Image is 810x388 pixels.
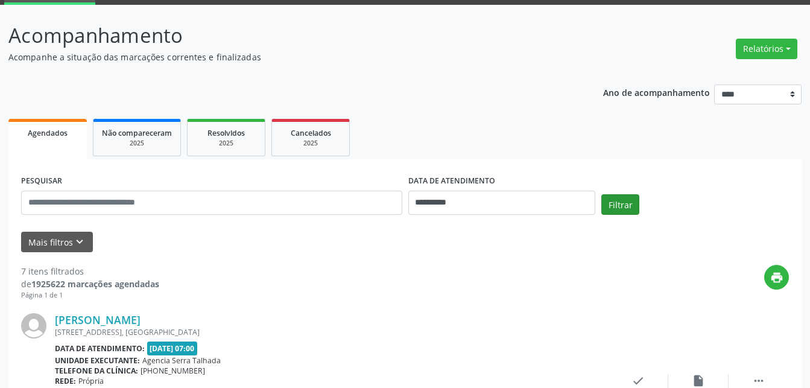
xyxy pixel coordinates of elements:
button: Filtrar [601,194,639,215]
div: 2025 [280,139,341,148]
p: Acompanhamento [8,21,564,51]
b: Data de atendimento: [55,343,145,354]
span: [DATE] 07:00 [147,342,198,355]
button: Mais filtroskeyboard_arrow_down [21,232,93,253]
div: 2025 [196,139,256,148]
span: Agencia Serra Talhada [142,355,221,366]
i: check [631,374,645,387]
div: de [21,278,159,290]
label: DATA DE ATENDIMENTO [408,172,495,191]
button: print [764,265,789,290]
span: Cancelados [291,128,331,138]
i: print [770,271,783,284]
span: Resolvidos [207,128,245,138]
p: Ano de acompanhamento [603,84,710,100]
button: Relatórios [736,39,797,59]
div: 7 itens filtrados [21,265,159,278]
a: [PERSON_NAME] [55,313,141,326]
p: Acompanhe a situação das marcações correntes e finalizadas [8,51,564,63]
div: [STREET_ADDRESS], [GEOGRAPHIC_DATA] [55,327,608,337]
strong: 1925622 marcações agendadas [31,278,159,290]
i: insert_drive_file [692,374,705,387]
b: Telefone da clínica: [55,366,138,376]
span: Agendados [28,128,68,138]
span: Não compareceram [102,128,172,138]
b: Rede: [55,376,76,386]
i: keyboard_arrow_down [73,235,86,249]
img: img [21,313,46,339]
span: Própria [78,376,104,386]
div: Página 1 de 1 [21,290,159,301]
span: [PHONE_NUMBER] [141,366,205,376]
b: Unidade executante: [55,355,140,366]
label: PESQUISAR [21,172,62,191]
div: 2025 [102,139,172,148]
i:  [752,374,765,387]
